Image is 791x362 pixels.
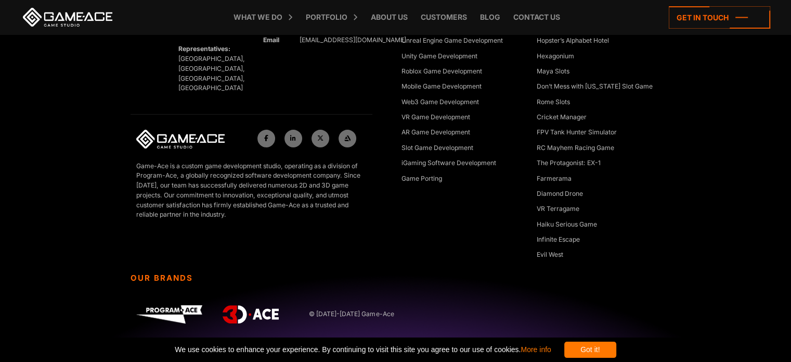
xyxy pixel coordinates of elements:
div: [GEOGRAPHIC_DATA], [GEOGRAPHIC_DATA] [GEOGRAPHIC_DATA], [GEOGRAPHIC_DATA], [GEOGRAPHIC_DATA], [GE... [173,5,245,93]
a: Maya Slots [537,67,569,77]
a: Cricket Manager [537,113,587,123]
a: [EMAIL_ADDRESS][DOMAIN_NAME] [300,36,406,44]
img: Program-Ace [136,305,202,323]
a: RC Mayhem Racing Game [537,143,614,154]
a: Unreal Engine Game Development [401,36,503,46]
a: Roblox Game Development [401,67,482,77]
img: Game-Ace Logo [136,130,225,148]
div: Got it! [564,342,616,358]
a: Diamond Drone [537,189,583,199]
a: Rome Slots [537,97,570,108]
strong: Email [263,36,279,44]
a: Farmerama [537,174,572,184]
a: Hexagonium [537,52,574,62]
strong: Representatives: [178,45,230,53]
a: VR Terragame [537,204,579,215]
a: Get in touch [669,6,770,29]
a: VR Game Development [401,113,470,123]
a: Game Porting [401,174,442,184]
a: FPV Tank Hunter Simulator [537,128,617,138]
a: Don’t Mess with [US_STATE] Slot Game [537,82,653,92]
a: The Protagonist: EX-1 [537,158,601,169]
a: Hopster’s Alphabet Hotel [537,36,609,46]
a: More info [521,345,551,354]
a: iGaming Software Development [401,158,496,169]
a: Unity Game Development [401,52,477,62]
span: © [DATE]-[DATE] Game-Ace [309,309,384,319]
a: Mobile Game Development [401,82,482,92]
a: Infinite Escape [537,235,580,245]
a: Slot Game Development [401,143,473,154]
a: Evil West [537,250,563,260]
img: 3D-Ace [223,305,279,323]
p: Game-Ace is a custom game development studio, operating as a division of Program-Ace, a globally ... [136,161,366,220]
a: AR Game Development [401,128,470,138]
strong: Our Brands [131,273,390,283]
a: Web3 Game Development [401,97,479,108]
a: Haiku Serious Game [537,220,597,230]
span: We use cookies to enhance your experience. By continuing to visit this site you agree to our use ... [175,342,551,358]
